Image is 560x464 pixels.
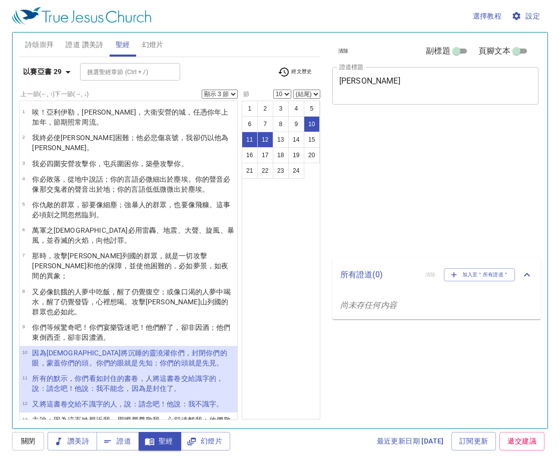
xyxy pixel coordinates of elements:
[509,7,544,26] button: 設定
[153,160,188,168] wh6965: 壘
[459,435,488,447] span: 訂閱更新
[75,160,188,168] wh2583: 攻擊你，屯兵
[40,384,181,392] wh559: ：請念吧
[32,323,230,341] wh7937: ，卻非因酒
[278,66,312,78] span: 經文歷史
[499,432,544,450] a: 遞交建議
[68,118,103,126] wh2282: 照常周流
[32,201,230,219] wh1995: ，卻要像細
[32,416,230,434] wh3282: 這百姓
[82,211,103,219] wh6597: 臨到。
[32,349,227,367] wh5258: 你們，封閉
[32,374,223,392] wh2856: 書卷
[32,416,230,434] wh5971: 親近
[117,160,188,168] wh4674: 圍困
[22,134,25,140] span: 2
[257,116,273,132] button: 7
[32,349,227,367] wh6105: 你們的眼
[304,132,320,148] button: 15
[40,359,224,367] wh5869: ，蒙蓋
[32,134,228,152] wh740: 困難
[188,359,224,367] wh7218: 就是先見
[82,400,223,408] wh5414: 不識
[32,262,228,280] wh4685: ，並使他困難的
[304,101,320,117] button: 5
[304,147,320,163] button: 20
[373,432,448,450] a: 最近更新日期 [DATE]
[87,144,94,152] wh740: 。
[32,298,228,316] wh6633: [PERSON_NAME]
[32,201,230,219] wh1851: 塵
[507,435,536,447] span: 遞交建議
[153,400,224,408] wh7121: 吧！他說
[32,134,228,152] wh6693: [PERSON_NAME]
[32,175,230,193] wh8213: ，從地中
[32,107,234,127] p: 唉
[377,435,444,447] span: 最近更新日期 [DATE]
[89,384,181,392] wh559: ：我不能
[32,288,230,316] wh6771: 夢中
[96,400,224,408] wh3045: 字
[257,101,273,117] button: 2
[32,288,230,316] wh6974: 仍覺腹
[32,349,227,367] wh3068: 將沉睡的
[32,374,223,392] wh2380: ，你們看如封住的
[32,251,234,281] p: 那時，攻擊
[32,175,230,193] wh776: 說話
[513,10,540,23] span: 設定
[25,39,54,51] span: 詩頌崇拜
[257,147,273,163] button: 17
[242,91,250,97] label: 節
[82,236,131,244] wh784: 焰
[96,118,103,126] wh5362: 。
[68,211,103,219] wh6621: 忽然
[338,47,349,56] span: 清除
[61,333,110,341] wh5128: ，卻非因濃酒
[451,432,496,450] a: 訂閱更新
[426,45,450,57] span: 副標題
[32,288,230,316] wh2492: 喝水
[242,116,258,132] button: 6
[56,435,89,447] span: 讚美詩
[242,101,258,117] button: 1
[32,298,228,316] wh8264: 。攻擊
[288,132,304,148] button: 14
[32,201,230,219] wh2114: 群眾
[32,200,234,220] p: 你仇敵的
[132,400,224,408] wh559: ：請念
[216,400,223,408] wh3045: 。
[339,76,532,95] textarea: [PERSON_NAME]
[304,116,320,132] button: 10
[32,415,234,435] p: 主
[22,400,28,406] span: 12
[20,435,36,447] span: 關閉
[32,323,230,341] wh3196: ；他們東倒西歪
[332,258,541,291] div: 所有證道(0)清除加入至＂所有證道＂
[242,132,258,148] button: 11
[146,185,209,193] wh565: 低低微微
[32,108,228,126] wh740: ，[PERSON_NAME]
[32,348,234,368] p: 因為[DEMOGRAPHIC_DATA]
[32,288,230,316] wh2492: 吃飯
[32,159,188,169] p: 我必四圍
[32,201,230,219] wh80: ；強暴人
[32,298,228,316] wh6726: 山
[105,435,131,447] span: 證道
[272,65,318,80] button: 經文歷史
[117,384,181,392] wh3201: 念，因為是封住了
[89,236,132,244] wh3851: ，向他討罪
[22,416,28,422] span: 13
[110,185,209,193] wh776: ；你的言語
[257,132,273,148] button: 12
[103,333,110,341] wh7941: 。
[147,435,173,447] span: 聖經
[32,298,228,316] wh5889: ，心裡
[273,163,289,179] button: 23
[22,176,25,181] span: 4
[450,270,509,279] span: 加入至＂所有證道＂
[32,298,228,316] wh6974: 仍覺發昏
[273,101,289,117] button: 3
[32,175,230,193] wh7817: 出於塵埃
[124,236,131,244] wh6485: 。
[68,384,181,392] wh7121: ！他說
